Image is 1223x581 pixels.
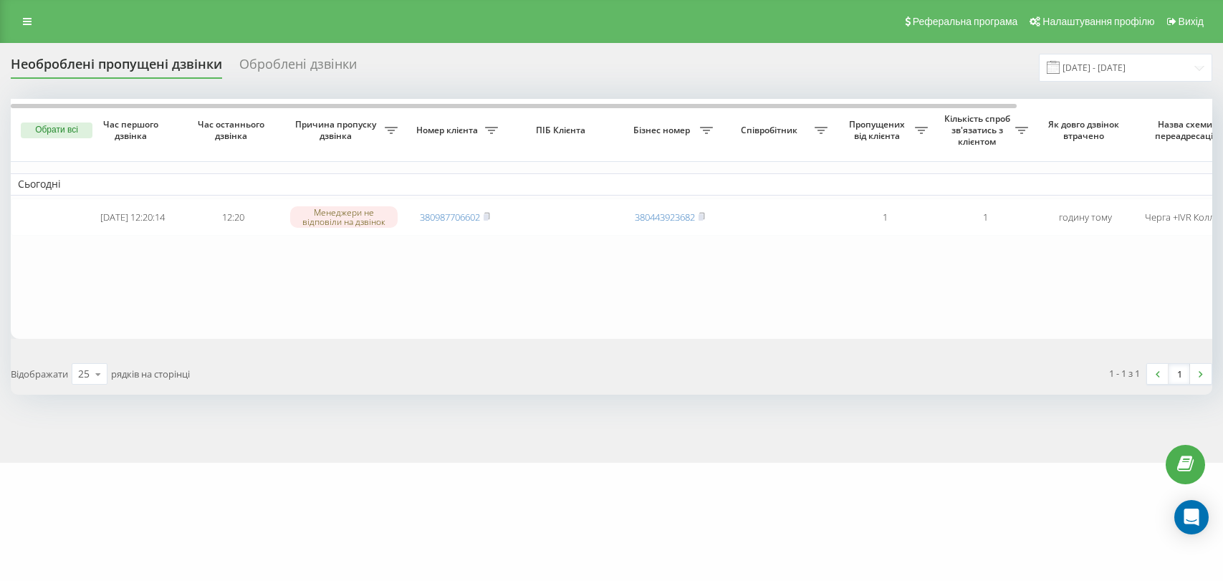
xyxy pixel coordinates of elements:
[627,125,700,136] span: Бізнес номер
[420,211,480,224] a: 380987706602
[942,113,1015,147] span: Кількість спроб зв'язатись з клієнтом
[835,198,935,236] td: 1
[1169,364,1190,384] a: 1
[290,119,385,141] span: Причина пропуску дзвінка
[94,119,171,141] span: Час першого дзвінка
[1035,198,1136,236] td: годину тому
[194,119,272,141] span: Час останнього дзвінка
[1179,16,1204,27] span: Вихід
[635,211,695,224] a: 380443923682
[1047,119,1124,141] span: Як довго дзвінок втрачено
[1109,366,1140,380] div: 1 - 1 з 1
[11,368,68,380] span: Відображати
[183,198,283,236] td: 12:20
[21,123,92,138] button: Обрати всі
[78,367,90,381] div: 25
[913,16,1018,27] span: Реферальна програма
[935,198,1035,236] td: 1
[517,125,608,136] span: ПІБ Клієнта
[842,119,915,141] span: Пропущених від клієнта
[290,206,398,228] div: Менеджери не відповіли на дзвінок
[1042,16,1154,27] span: Налаштування профілю
[727,125,815,136] span: Співробітник
[239,57,357,79] div: Оброблені дзвінки
[11,57,222,79] div: Необроблені пропущені дзвінки
[1174,500,1209,534] div: Open Intercom Messenger
[412,125,485,136] span: Номер клієнта
[82,198,183,236] td: [DATE] 12:20:14
[111,368,190,380] span: рядків на сторінці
